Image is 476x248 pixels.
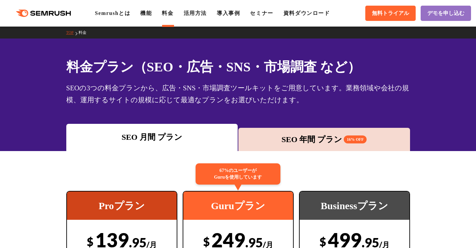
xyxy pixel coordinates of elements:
[70,131,235,143] div: SEO 月間 プラン
[66,57,410,77] h1: 料金プラン（SEO・広告・SNS・市場調査 など）
[242,133,407,145] div: SEO 年間 プラン
[372,10,409,17] span: 無料トライアル
[300,192,409,220] div: Businessプラン
[67,192,177,220] div: Proプラン
[250,10,273,16] a: セミナー
[421,6,471,21] a: デモを申し込む
[140,10,152,16] a: 機能
[283,10,330,16] a: 資料ダウンロード
[66,82,410,106] div: SEOの3つの料金プランから、広告・SNS・市場調査ツールキットをご用意しています。業務領域や会社の規模、運用するサイトの規模に応じて最適なプランをお選びいただけます。
[365,6,416,21] a: 無料トライアル
[162,10,173,16] a: 料金
[344,135,367,143] span: 16% OFF
[427,10,464,17] span: デモを申し込む
[95,10,130,16] a: Semrushとは
[183,192,293,220] div: Guruプラン
[184,10,207,16] a: 活用方法
[217,10,240,16] a: 導入事例
[196,163,280,185] div: 67%のユーザーが Guruを使用しています
[79,30,91,35] a: 料金
[66,30,79,35] a: TOP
